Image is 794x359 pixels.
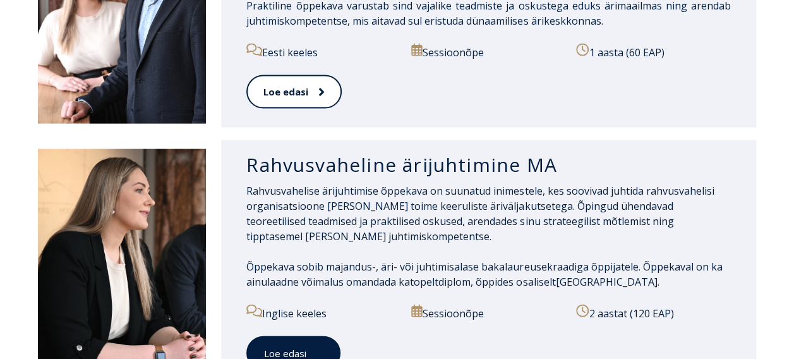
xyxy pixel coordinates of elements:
span: Õppekava sobib majandus-, äri- või juhtimisalase bakalaureusekraadiga õppijatele. [246,260,640,274]
a: Loe edasi [246,75,342,109]
span: Õppekaval on ka ainulaadne võimalus omandada ka [246,260,722,289]
p: Sessioonõpe [411,305,566,321]
p: Sessioonõpe [411,44,566,60]
span: Rahvusvahelise ärijuhtimise õppekava on suunatud inimestele, kes soovivad juhtida rahvusvahelisi ... [246,184,714,243]
span: . [657,275,659,289]
p: Inglise keeles [246,305,401,321]
span: [GEOGRAPHIC_DATA] [555,275,657,289]
span: topeltdiplom [410,275,471,289]
h3: Rahvusvaheline ärijuhtimine MA [246,153,731,177]
p: Eesti keeles [246,44,401,60]
p: 2 aastat (120 EAP) [576,305,731,321]
span: , õppides osaliselt [471,275,555,289]
p: 1 aasta (60 EAP) [576,44,731,60]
